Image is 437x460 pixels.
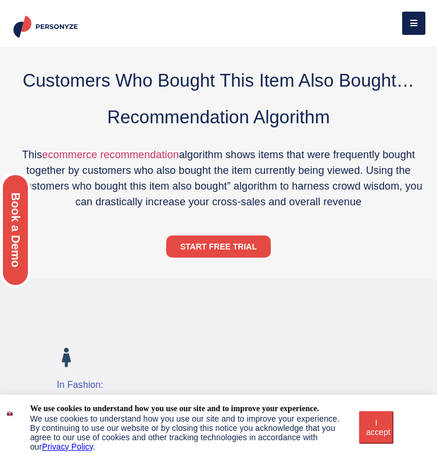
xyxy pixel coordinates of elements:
div: I accept [366,418,386,437]
div: We use cookies to understand how you use our site and to improve your experience. By continuing t... [30,414,346,451]
button: I accept [359,411,393,444]
p: This algorithm shows items that were frequently bought together by customers who also bought the ... [9,147,428,210]
a: START FREE TRIAL [166,236,271,258]
h2: Customers Who Bought This Item Also Bought… Recommendation Algorithm [9,62,428,135]
div: We use cookies to understand how you use our site and to improve your experience. [30,404,319,414]
span: START FREE TRIAL [180,243,257,251]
